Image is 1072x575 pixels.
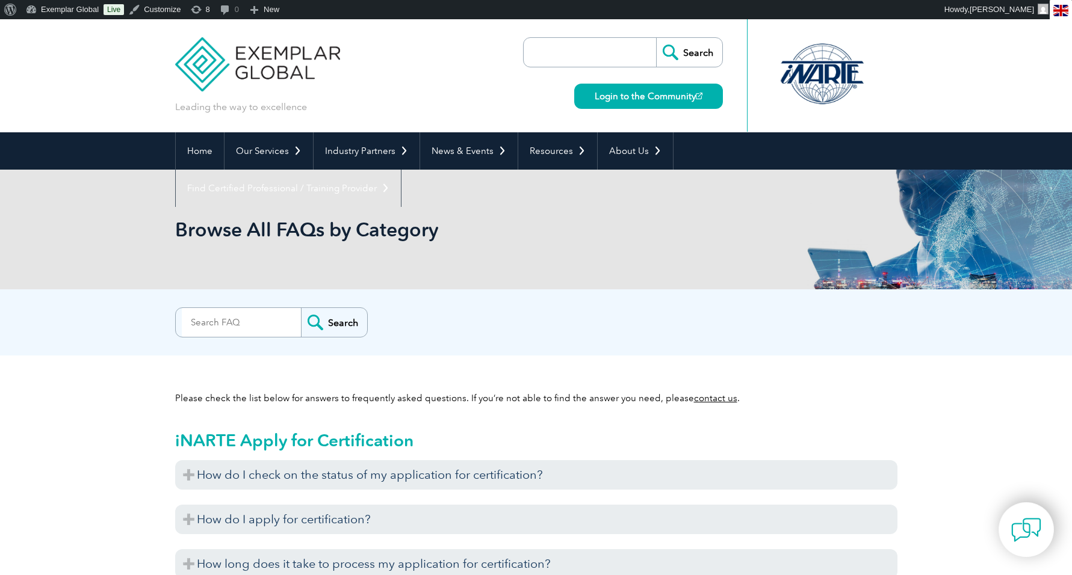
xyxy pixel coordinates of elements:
h3: How do I apply for certification? [175,505,897,534]
input: Search [656,38,722,67]
a: Our Services [225,132,313,170]
a: Industry Partners [314,132,420,170]
p: Leading the way to excellence [175,100,307,114]
img: contact-chat.png [1011,515,1041,545]
a: Resources [518,132,597,170]
p: Please check the list below for answers to frequently asked questions. If you’re not able to find... [175,392,897,405]
a: Login to the Community [574,84,723,109]
input: Search FAQ [182,308,301,337]
h3: How do I check on the status of my application for certification? [175,460,897,490]
h1: Browse All FAQs by Category [175,218,637,241]
img: Exemplar Global [175,19,341,91]
a: Home [176,132,224,170]
h2: iNARTE Apply for Certification [175,431,897,450]
a: contact us [694,393,737,404]
img: open_square.png [696,93,702,99]
a: Live [104,4,124,15]
a: News & Events [420,132,518,170]
a: Find Certified Professional / Training Provider [176,170,401,207]
span: [PERSON_NAME] [970,5,1034,14]
input: Search [301,308,367,337]
img: en [1053,5,1068,16]
a: About Us [598,132,673,170]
